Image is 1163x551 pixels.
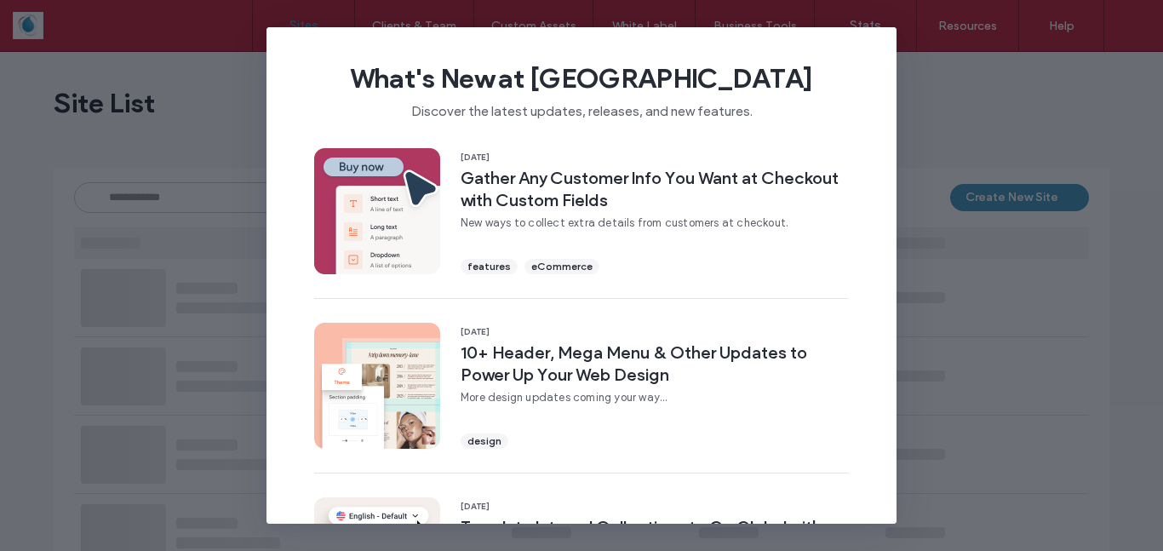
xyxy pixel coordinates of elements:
span: New ways to collect extra details from customers at checkout. [461,215,849,232]
span: eCommerce [531,259,593,274]
span: [DATE] [461,152,849,164]
span: More design updates coming your way... [461,389,849,406]
span: Discover the latest updates, releases, and new features. [294,95,869,121]
span: design [467,433,501,449]
span: [DATE] [461,326,849,338]
span: features [467,259,511,274]
span: [DATE] [461,501,849,513]
span: What's New at [GEOGRAPHIC_DATA] [294,61,869,95]
span: Gather Any Customer Info You Want at Checkout with Custom Fields [461,167,849,211]
span: 10+ Header, Mega Menu & Other Updates to Power Up Your Web Design [461,342,849,386]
